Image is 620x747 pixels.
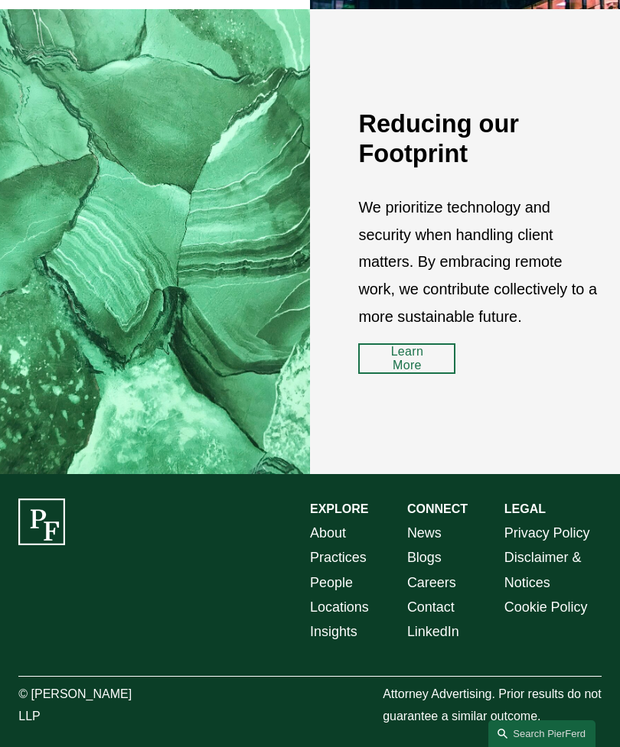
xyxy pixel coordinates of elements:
a: Contact [407,595,455,619]
a: Disclaimer & Notices [504,545,602,595]
a: People [310,570,353,595]
a: Insights [310,619,357,644]
p: We prioritize technology and security when handling client matters. By embracing remote work, we ... [358,194,601,331]
a: Locations [310,595,369,619]
a: Careers [407,570,456,595]
a: Blogs [407,545,442,570]
a: Practices [310,545,367,570]
a: Search this site [488,720,596,747]
a: News [407,521,442,545]
p: © [PERSON_NAME] LLP [18,684,140,728]
a: About [310,521,346,545]
h2: Reducing our Footprint [358,109,601,170]
a: Learn More [358,343,455,374]
a: LinkedIn [407,619,459,644]
a: Privacy Policy [504,521,590,545]
p: Attorney Advertising. Prior results do not guarantee a similar outcome. [383,684,602,728]
a: Cookie Policy [504,595,588,619]
strong: EXPLORE [310,502,368,515]
strong: LEGAL [504,502,546,515]
strong: CONNECT [407,502,468,515]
